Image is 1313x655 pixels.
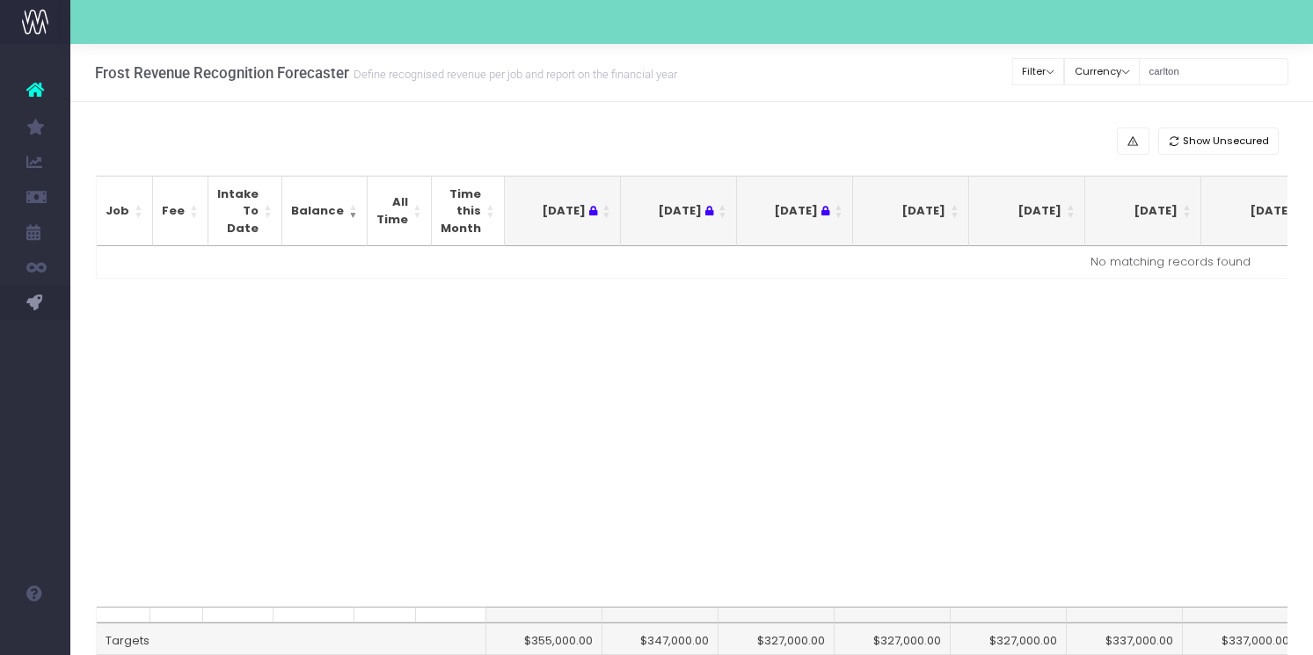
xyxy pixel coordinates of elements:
th: Oct 25: activate to sort column ascending [1085,176,1201,247]
th: Time this Month: activate to sort column ascending [432,176,505,247]
button: Show Unsecured [1158,127,1280,155]
th: Fee: activate to sort column ascending [153,176,208,247]
th: Sep 25: activate to sort column ascending [969,176,1085,247]
th: Intake To Date: activate to sort column ascending [208,176,282,247]
input: Search... [1139,58,1288,85]
th: Balance: activate to sort column ascending [282,176,368,247]
th: Job: activate to sort column ascending [97,176,153,247]
button: Currency [1064,58,1140,85]
th: May 25 : activate to sort column ascending [505,176,621,247]
button: Filter [1012,58,1065,85]
th: Jun 25 : activate to sort column ascending [621,176,737,247]
h3: Frost Revenue Recognition Forecaster [95,64,677,82]
th: Jul 25 : activate to sort column ascending [737,176,853,247]
img: images/default_profile_image.png [22,620,48,646]
span: Show Unsecured [1183,134,1269,149]
th: All Time: activate to sort column ascending [368,176,432,247]
th: Aug 25: activate to sort column ascending [853,176,969,247]
small: Define recognised revenue per job and report on the financial year [349,64,677,82]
